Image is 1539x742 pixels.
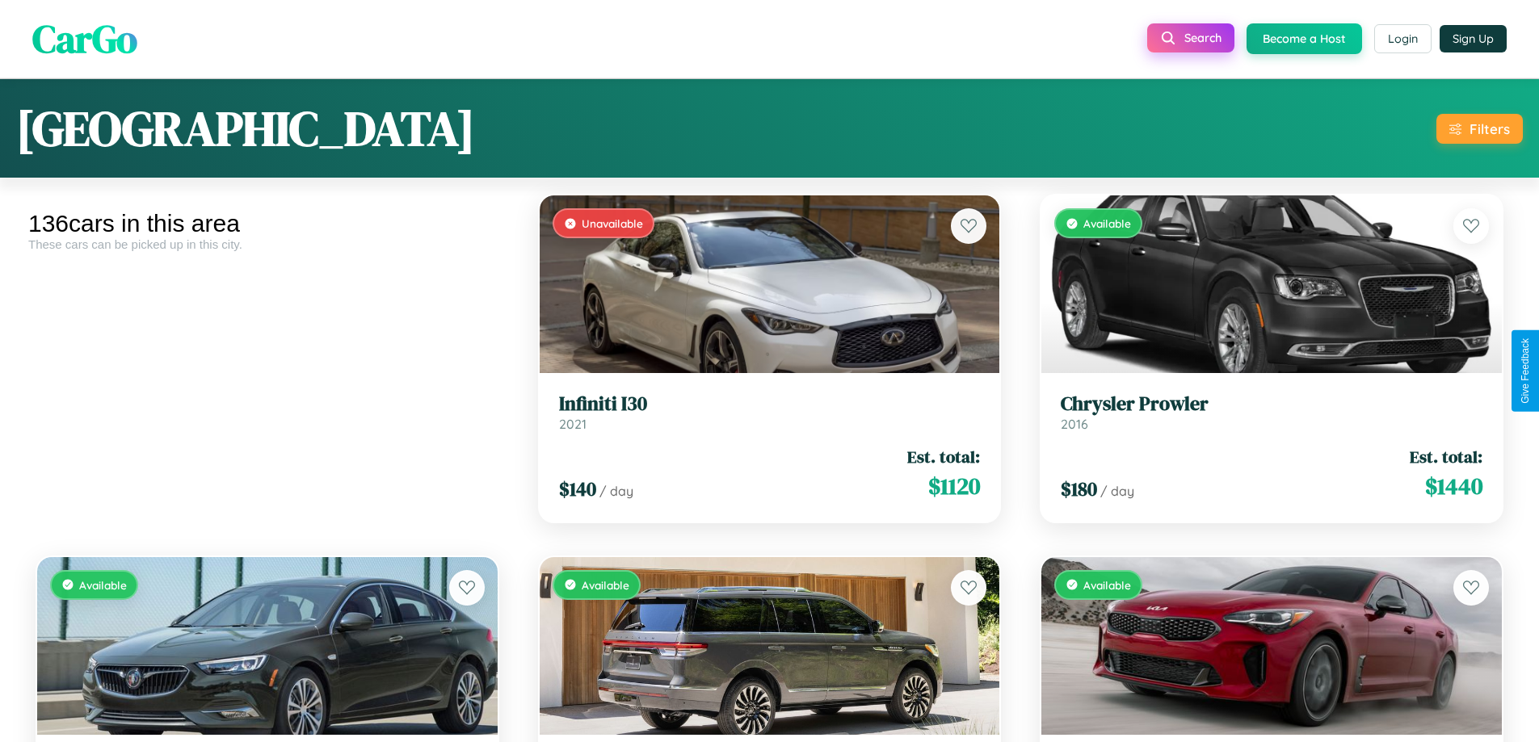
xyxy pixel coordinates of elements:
[1374,24,1432,53] button: Login
[1061,392,1482,416] h3: Chrysler Prowler
[1436,114,1523,144] button: Filters
[559,392,981,432] a: Infiniti I302021
[1147,23,1234,52] button: Search
[1470,120,1510,137] div: Filters
[582,578,629,592] span: Available
[79,578,127,592] span: Available
[599,483,633,499] span: / day
[559,392,981,416] h3: Infiniti I30
[1440,25,1507,52] button: Sign Up
[1425,470,1482,502] span: $ 1440
[928,470,980,502] span: $ 1120
[1083,216,1131,230] span: Available
[1520,338,1531,404] div: Give Feedback
[1184,31,1222,45] span: Search
[1100,483,1134,499] span: / day
[28,210,507,237] div: 136 cars in this area
[1410,445,1482,468] span: Est. total:
[1083,578,1131,592] span: Available
[16,95,475,161] h1: [GEOGRAPHIC_DATA]
[582,216,643,230] span: Unavailable
[1061,476,1097,502] span: $ 180
[559,416,587,432] span: 2021
[32,12,137,65] span: CarGo
[559,476,596,502] span: $ 140
[1247,23,1362,54] button: Become a Host
[1061,416,1088,432] span: 2016
[1061,392,1482,432] a: Chrysler Prowler2016
[907,445,980,468] span: Est. total:
[28,237,507,251] div: These cars can be picked up in this city.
